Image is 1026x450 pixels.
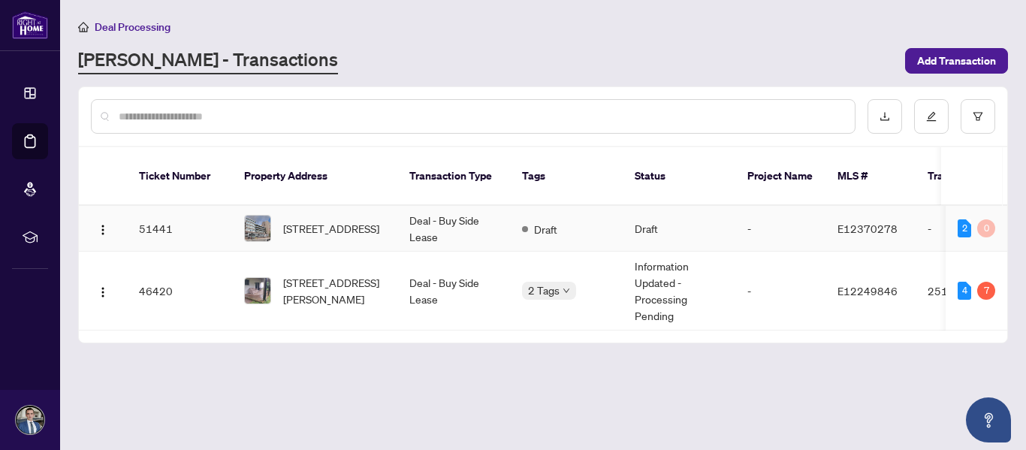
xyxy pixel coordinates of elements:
[397,252,510,331] td: Deal - Buy Side Lease
[977,282,995,300] div: 7
[245,278,270,304] img: thumbnail-img
[283,220,379,237] span: [STREET_ADDRESS]
[880,111,890,122] span: download
[91,216,115,240] button: Logo
[528,282,560,299] span: 2 Tags
[397,206,510,252] td: Deal - Buy Side Lease
[735,252,825,331] td: -
[973,111,983,122] span: filter
[78,22,89,32] span: home
[623,147,735,206] th: Status
[966,397,1011,442] button: Open asap
[623,252,735,331] td: Information Updated - Processing Pending
[127,147,232,206] th: Ticket Number
[563,287,570,294] span: down
[127,252,232,331] td: 46420
[232,147,397,206] th: Property Address
[958,282,971,300] div: 4
[868,99,902,134] button: download
[735,147,825,206] th: Project Name
[623,206,735,252] td: Draft
[961,99,995,134] button: filter
[977,219,995,237] div: 0
[837,222,898,235] span: E12370278
[95,20,170,34] span: Deal Processing
[127,206,232,252] td: 51441
[958,219,971,237] div: 2
[12,11,48,39] img: logo
[916,147,1021,206] th: Trade Number
[16,406,44,434] img: Profile Icon
[245,216,270,241] img: thumbnail-img
[916,252,1021,331] td: 2512465
[917,49,996,73] span: Add Transaction
[97,286,109,298] img: Logo
[837,284,898,297] span: E12249846
[78,47,338,74] a: [PERSON_NAME] - Transactions
[825,147,916,206] th: MLS #
[534,221,557,237] span: Draft
[905,48,1008,74] button: Add Transaction
[916,206,1021,252] td: -
[397,147,510,206] th: Transaction Type
[91,279,115,303] button: Logo
[914,99,949,134] button: edit
[97,224,109,236] img: Logo
[283,274,385,307] span: [STREET_ADDRESS][PERSON_NAME]
[735,206,825,252] td: -
[926,111,937,122] span: edit
[510,147,623,206] th: Tags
